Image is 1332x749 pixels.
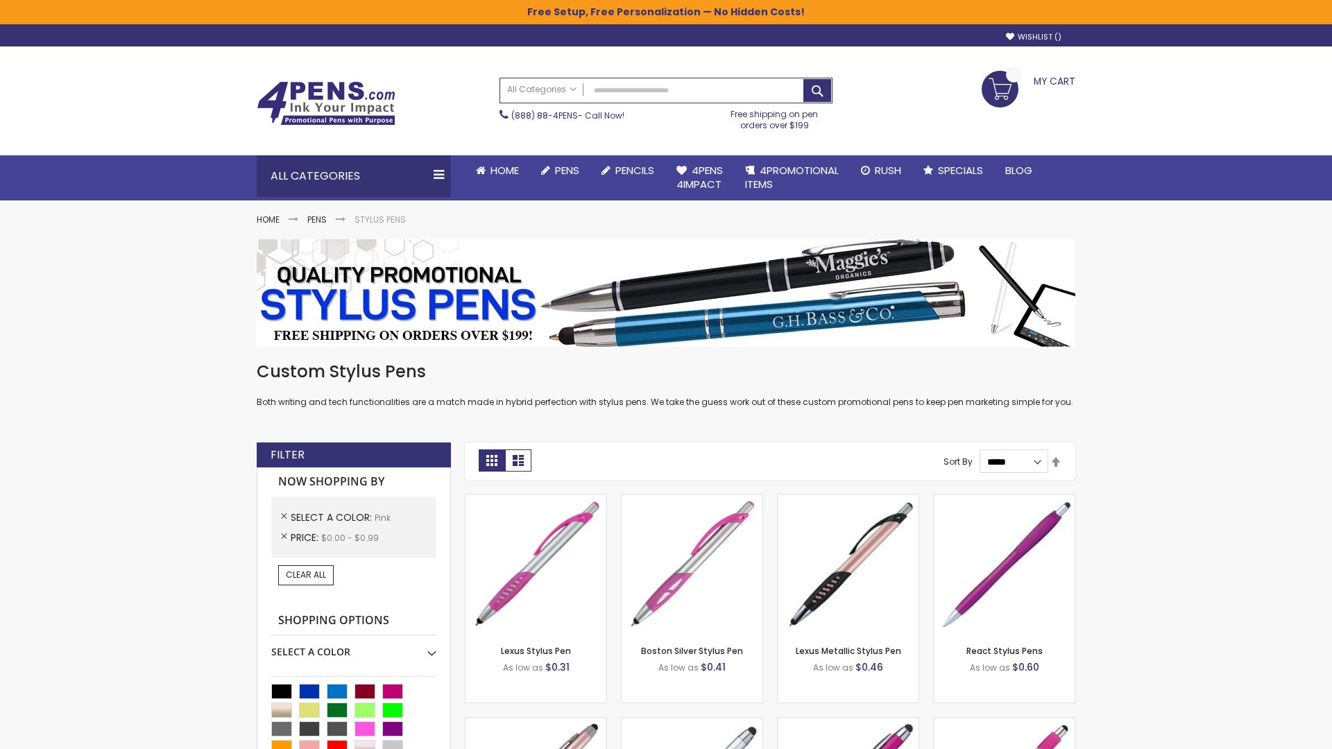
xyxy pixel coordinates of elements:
[622,494,762,506] a: Boston Silver Stylus Pen-Pink
[590,155,665,186] a: Pencils
[257,214,280,225] a: Home
[622,717,762,729] a: Silver Cool Grip Stylus Pen-Pink
[875,163,901,178] span: Rush
[994,155,1043,186] a: Blog
[466,494,606,506] a: Lexus Stylus Pen-Pink
[257,155,451,197] div: All Categories
[1005,163,1032,178] span: Blog
[278,565,334,585] a: Clear All
[286,569,326,580] span: Clear All
[500,78,583,101] a: All Categories
[934,717,1075,729] a: Pearl Element Stylus Pens-Pink
[307,214,327,225] a: Pens
[511,110,624,121] span: - Call Now!
[490,163,519,178] span: Home
[1012,660,1039,674] span: $0.60
[465,155,530,186] a: Home
[501,645,571,657] a: Lexus Stylus Pen
[257,81,395,126] img: 4Pens Custom Pens and Promotional Products
[658,662,699,673] span: As low as
[912,155,994,186] a: Specials
[555,163,579,178] span: Pens
[257,361,1075,383] h1: Custom Stylus Pens
[507,84,577,95] span: All Categories
[271,635,436,659] div: Select A Color
[778,717,919,729] a: Metallic Cool Grip Stylus Pen-Pink
[943,456,973,467] label: Sort By
[291,531,321,544] span: Price
[796,645,901,657] a: Lexus Metallic Stylus Pen
[355,214,406,225] strong: Stylus Pens
[778,494,919,635] img: Lexus Metallic Stylus Pen-Pink
[503,662,543,673] span: As low as
[855,660,883,674] span: $0.46
[545,660,570,674] span: $0.31
[466,717,606,729] a: Lory Metallic Stylus Pen-Pink
[970,662,1010,673] span: As low as
[938,163,983,178] span: Specials
[734,155,850,200] a: 4PROMOTIONALITEMS
[778,494,919,506] a: Lexus Metallic Stylus Pen-Pink
[466,494,606,635] img: Lexus Stylus Pen-Pink
[479,449,505,472] strong: Grid
[375,512,391,524] span: Pink
[934,494,1075,506] a: React Stylus Pens-Pink
[257,361,1075,408] div: Both writing and tech functionalities are a match made in hybrid perfection with stylus pens. We ...
[257,239,1075,347] img: Stylus Pens
[745,163,839,191] span: 4PROMOTIONAL ITEMS
[665,155,734,200] a: 4Pens4impact
[813,662,853,673] span: As low as
[511,110,578,121] a: (888) 88-4PENS
[622,494,762,635] img: Boston Silver Stylus Pen-Pink
[530,155,590,186] a: Pens
[641,645,743,657] a: Boston Silver Stylus Pen
[676,163,723,191] span: 4Pens 4impact
[291,510,375,524] span: Select A Color
[701,660,726,674] span: $0.41
[1006,32,1061,42] a: Wishlist
[321,532,379,544] span: $0.00 - $0.99
[717,103,833,131] div: Free shipping on pen orders over $199
[271,447,305,463] strong: Filter
[271,467,436,497] strong: Now Shopping by
[934,494,1075,635] img: React Stylus Pens-Pink
[966,645,1043,657] a: React Stylus Pens
[615,163,654,178] span: Pencils
[271,606,436,636] strong: Shopping Options
[850,155,912,186] a: Rush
